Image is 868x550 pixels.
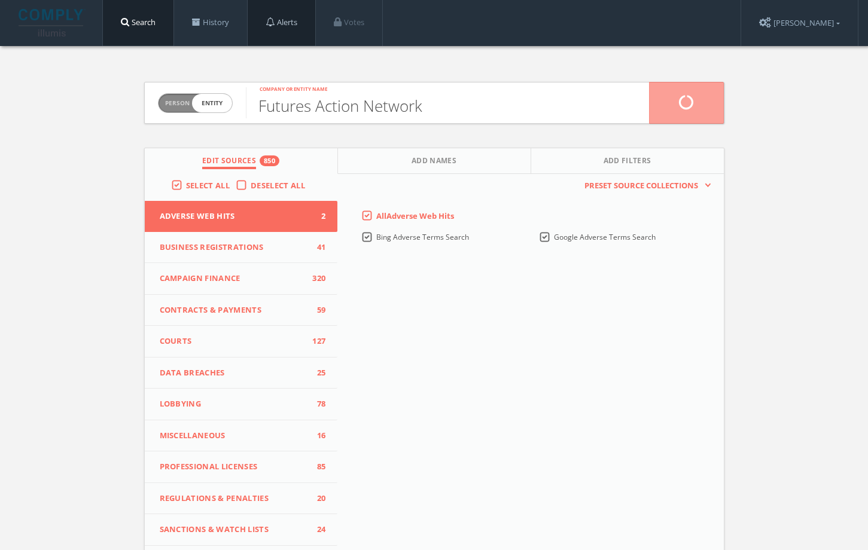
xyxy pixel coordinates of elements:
span: 127 [307,335,325,347]
button: Courts127 [145,326,338,357]
button: Lobbying78 [145,389,338,420]
span: Add Filters [604,155,651,169]
button: Data Breaches25 [145,357,338,389]
button: Add Filters [531,148,724,174]
span: Google Adverse Terms Search [554,232,656,242]
span: 25 [307,367,325,379]
span: 16 [307,430,325,442]
span: Select All [186,180,230,191]
span: Lobbying [160,398,308,410]
button: Add Names [338,148,531,174]
button: Miscellaneous16 [145,420,338,452]
span: 20 [307,493,325,505]
button: Adverse Web Hits2 [145,201,338,232]
span: Business Registrations [160,242,308,253]
span: 320 [307,273,325,285]
span: 85 [307,461,325,473]
div: 850 [260,155,279,166]
button: Regulations & Penalties20 [145,483,338,515]
button: Professional Licenses85 [145,451,338,483]
span: 2 [307,210,325,222]
img: illumis [19,9,86,36]
span: Preset Source Collections [578,180,704,192]
span: Professional Licenses [160,461,308,473]
span: 24 [307,524,325,536]
button: Preset Source Collections [578,180,711,192]
span: Courts [160,335,308,347]
span: Data Breaches [160,367,308,379]
span: Bing Adverse Terms Search [376,232,469,242]
span: Adverse Web Hits [160,210,308,222]
span: 59 [307,304,325,316]
span: Person [165,99,190,108]
span: Regulations & Penalties [160,493,308,505]
span: Deselect All [251,180,305,191]
button: Contracts & Payments59 [145,295,338,326]
button: Business Registrations41 [145,232,338,264]
span: Contracts & Payments [160,304,308,316]
span: 78 [307,398,325,410]
span: Miscellaneous [160,430,308,442]
button: Edit Sources850 [145,148,338,174]
span: Sanctions & Watch Lists [160,524,308,536]
button: Sanctions & Watch Lists24 [145,514,338,546]
span: Campaign Finance [160,273,308,285]
span: 41 [307,242,325,253]
button: Campaign Finance320 [145,263,338,295]
span: Edit Sources [202,155,256,169]
span: All Adverse Web Hits [376,210,454,221]
span: Add Names [412,155,456,169]
span: entity [192,94,232,112]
